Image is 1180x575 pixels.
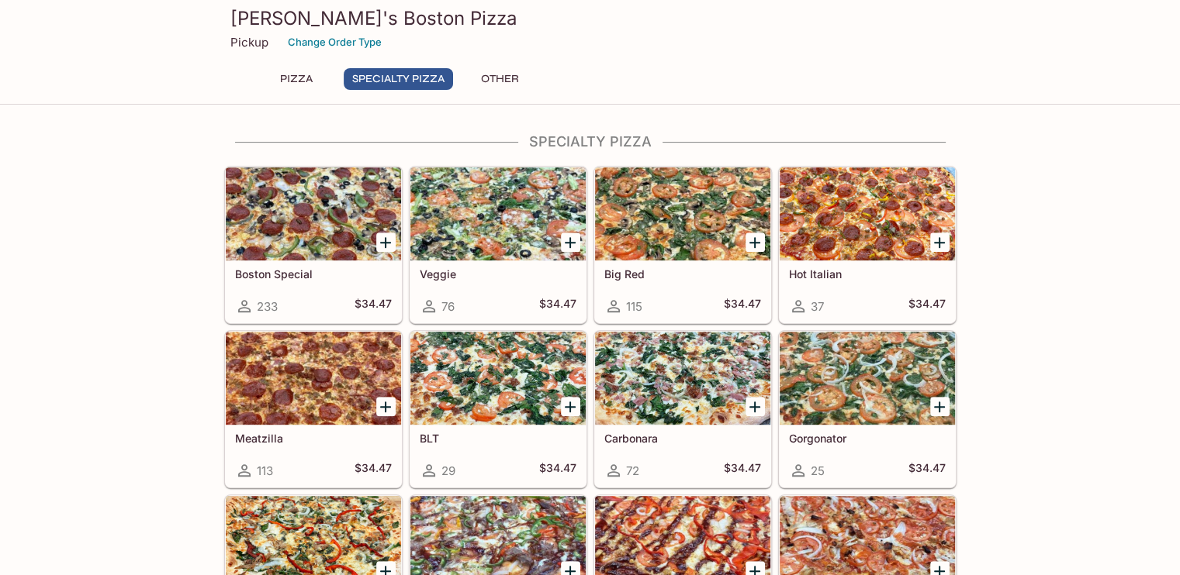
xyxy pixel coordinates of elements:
[780,332,955,425] div: Gorgonator
[604,432,761,445] h5: Carbonara
[420,267,576,281] h5: Veggie
[226,167,401,260] div: Boston Special
[410,332,586,425] div: BLT
[230,6,950,30] h3: [PERSON_NAME]'s Boston Pizza
[930,232,950,252] button: Add Hot Italian
[226,332,401,425] div: Meatzilla
[779,167,956,323] a: Hot Italian37$34.47
[561,397,580,416] button: Add BLT
[465,68,535,90] button: Other
[908,297,946,315] h5: $34.47
[746,397,765,416] button: Add Carbonara
[257,463,273,478] span: 113
[376,397,396,416] button: Add Meatzilla
[230,35,268,50] p: Pickup
[780,167,955,260] div: Hot Italian
[779,331,956,487] a: Gorgonator25$34.47
[604,267,761,281] h5: Big Red
[376,232,396,252] button: Add Boston Special
[626,463,639,478] span: 72
[539,461,576,480] h5: $34.47
[281,30,389,54] button: Change Order Type
[410,331,587,487] a: BLT29$34.47
[410,167,587,323] a: Veggie76$34.47
[594,331,771,487] a: Carbonara72$34.47
[344,68,453,90] button: Specialty Pizza
[626,299,642,314] span: 115
[257,299,278,314] span: 233
[908,461,946,480] h5: $34.47
[595,332,770,425] div: Carbonara
[441,463,455,478] span: 29
[595,167,770,260] div: Big Red
[410,167,586,260] div: Veggie
[355,461,392,480] h5: $34.47
[235,267,392,281] h5: Boston Special
[746,232,765,252] button: Add Big Red
[261,68,331,90] button: Pizza
[355,297,392,315] h5: $34.47
[789,432,946,445] h5: Gorgonator
[224,133,957,150] h4: Specialty Pizza
[561,232,580,252] button: Add Veggie
[724,461,761,480] h5: $34.47
[225,167,402,323] a: Boston Special233$34.47
[930,397,950,416] button: Add Gorgonator
[420,432,576,445] h5: BLT
[811,299,824,314] span: 37
[225,331,402,487] a: Meatzilla113$34.47
[724,297,761,315] h5: $34.47
[789,267,946,281] h5: Hot Italian
[441,299,455,314] span: 76
[235,432,392,445] h5: Meatzilla
[594,167,771,323] a: Big Red115$34.47
[539,297,576,315] h5: $34.47
[811,463,825,478] span: 25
